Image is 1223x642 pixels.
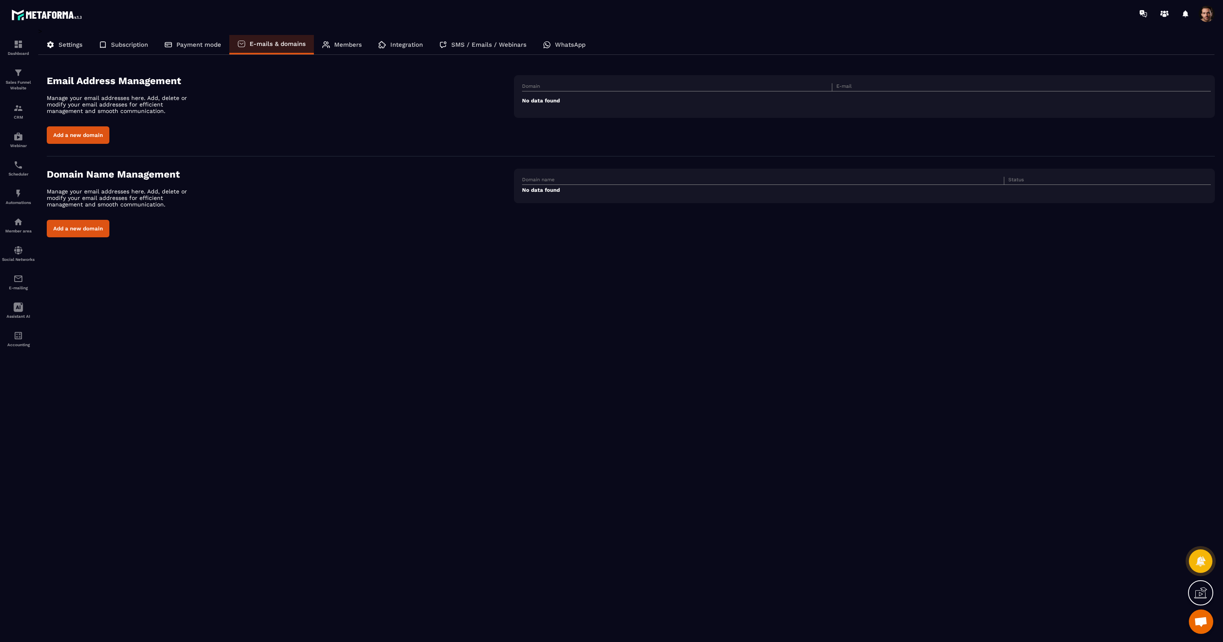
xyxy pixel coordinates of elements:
[2,268,35,296] a: emailemailE-mailing
[390,41,423,48] p: Integration
[13,331,23,341] img: accountant
[522,177,1004,185] th: Domain name
[522,83,832,91] th: Domain
[176,41,221,48] p: Payment mode
[13,189,23,198] img: automations
[2,325,35,353] a: accountantaccountantAccounting
[47,169,514,180] h4: Domain Name Management
[2,126,35,154] a: automationsautomationsWebinar
[522,185,1211,195] td: No data found
[111,41,148,48] p: Subscription
[13,39,23,49] img: formation
[13,245,23,255] img: social-network
[2,97,35,126] a: formationformationCRM
[38,27,1215,249] div: >
[13,274,23,284] img: email
[832,83,1142,91] th: E-mail
[47,126,109,144] button: Add a new domain
[2,51,35,56] p: Dashboard
[2,314,35,319] p: Assistant AI
[1004,177,1176,185] th: Status
[13,103,23,113] img: formation
[13,132,23,141] img: automations
[451,41,527,48] p: SMS / Emails / Webinars
[2,115,35,119] p: CRM
[13,160,23,170] img: scheduler
[11,7,85,22] img: logo
[522,91,1211,110] td: No data found
[2,62,35,97] a: formationformationSales Funnel Website
[334,41,362,48] p: Members
[13,217,23,227] img: automations
[2,182,35,211] a: automationsautomationsAutomations
[1189,609,1213,634] div: Mở cuộc trò chuyện
[2,211,35,239] a: automationsautomationsMember area
[2,257,35,262] p: Social Networks
[47,188,189,208] p: Manage your email addresses here. Add, delete or modify your email addresses for efficient manage...
[47,220,109,237] button: Add a new domain
[2,239,35,268] a: social-networksocial-networkSocial Networks
[2,172,35,176] p: Scheduler
[2,343,35,347] p: Accounting
[2,154,35,182] a: schedulerschedulerScheduler
[2,143,35,148] p: Webinar
[47,95,189,114] p: Manage your email addresses here. Add, delete or modify your email addresses for efficient manage...
[555,41,585,48] p: WhatsApp
[59,41,83,48] p: Settings
[2,286,35,290] p: E-mailing
[13,68,23,78] img: formation
[47,75,514,87] h4: Email Address Management
[2,200,35,205] p: Automations
[2,33,35,62] a: formationformationDashboard
[250,40,306,48] p: E-mails & domains
[2,80,35,91] p: Sales Funnel Website
[2,296,35,325] a: Assistant AI
[2,229,35,233] p: Member area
